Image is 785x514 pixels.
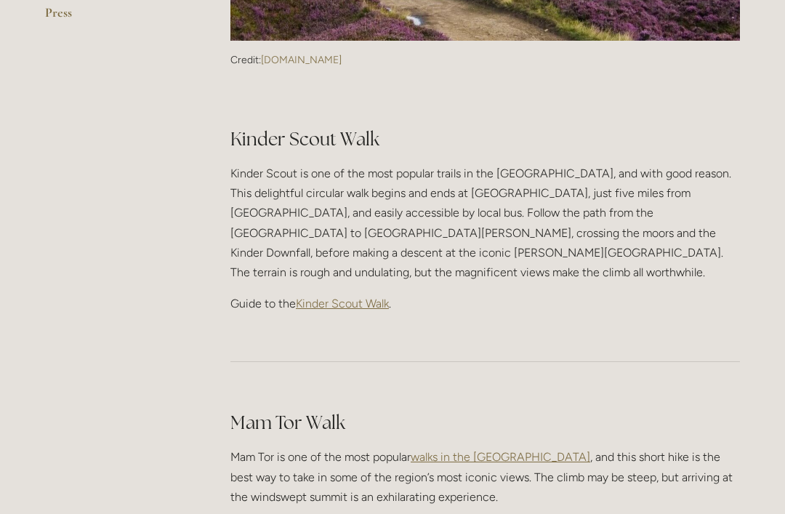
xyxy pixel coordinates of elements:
[45,4,184,31] a: Press
[230,447,740,507] p: Mam Tor is one of the most popular , and this short hike is the best way to take in some of the r...
[296,297,389,310] a: Kinder Scout Walk
[230,410,740,435] h2: Mam Tor Walk
[230,101,740,152] h2: Kinder Scout Walk
[230,164,740,282] p: Kinder Scout is one of the most popular trails in the [GEOGRAPHIC_DATA], and with good reason. Th...
[230,54,740,67] p: Credit:
[261,54,342,66] a: [DOMAIN_NAME]
[411,450,590,464] a: walks in the [GEOGRAPHIC_DATA]
[230,294,740,313] p: Guide to the .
